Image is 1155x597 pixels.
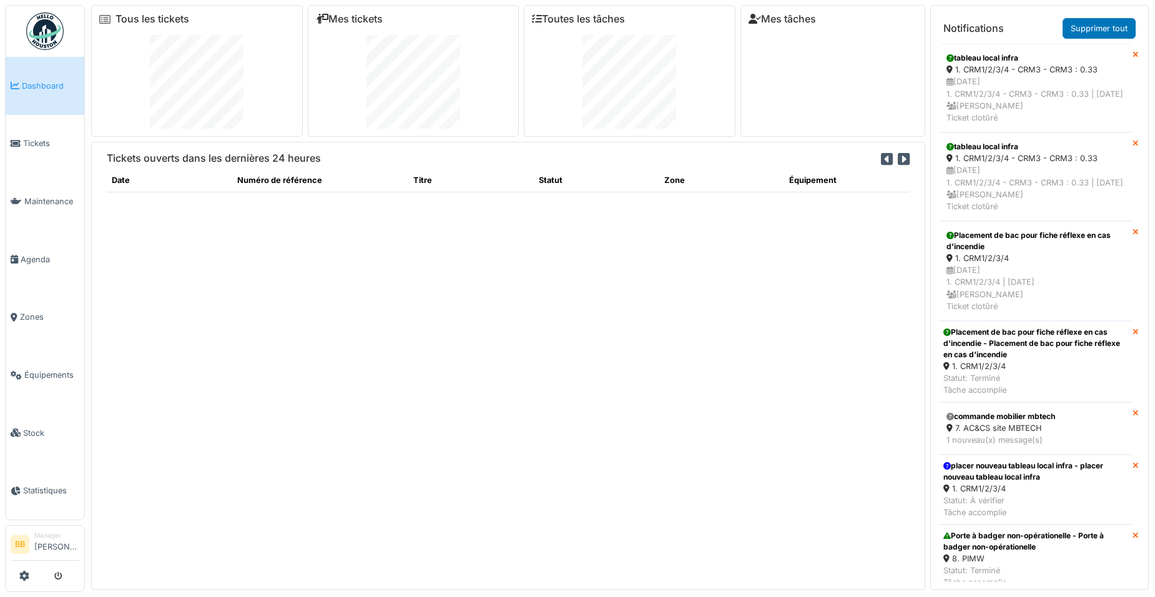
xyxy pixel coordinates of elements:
[946,434,1124,446] div: 1 nouveau(x) message(s)
[532,13,625,25] a: Toutes les tâches
[749,13,816,25] a: Mes tâches
[938,221,1133,321] a: Placement de bac pour fiche réflexe en cas d'incendie 1. CRM1/2/3/4 [DATE]1. CRM1/2/3/4 | [DATE] ...
[938,402,1133,455] a: commande mobilier mbtech 7. AC&CS site MBTECH 1 nouveau(x) message(s)
[6,57,84,115] a: Dashboard
[316,13,383,25] a: Mes tickets
[946,52,1124,64] div: tableau local infra
[943,327,1128,360] div: Placement de bac pour fiche réflexe en cas d'incendie - Placement de bac pour fiche réflexe en ca...
[408,169,534,192] th: Titre
[6,230,84,289] a: Agenda
[938,321,1133,402] a: Placement de bac pour fiche réflexe en cas d'incendie - Placement de bac pour fiche réflexe en ca...
[943,22,1004,34] h6: Notifications
[946,164,1124,212] div: [DATE] 1. CRM1/2/3/4 - CRM3 - CRM3 : 0.33 | [DATE] [PERSON_NAME] Ticket clotûré
[22,80,79,92] span: Dashboard
[6,404,84,462] a: Stock
[24,369,79,381] span: Équipements
[6,289,84,347] a: Zones
[943,495,1128,518] div: Statut: À vérifier Tâche accomplie
[23,137,79,149] span: Tickets
[23,485,79,496] span: Statistiques
[943,372,1128,396] div: Statut: Terminé Tâche accomplie
[946,64,1124,76] div: 1. CRM1/2/3/4 - CRM3 - CRM3 : 0.33
[6,346,84,404] a: Équipements
[659,169,785,192] th: Zone
[534,169,659,192] th: Statut
[34,531,79,558] li: [PERSON_NAME]
[232,169,408,192] th: Numéro de référence
[23,427,79,439] span: Stock
[946,411,1124,422] div: commande mobilier mbtech
[11,535,29,554] li: BB
[943,483,1128,495] div: 1. CRM1/2/3/4
[938,455,1133,525] a: placer nouveau tableau local infra - placer nouveau tableau local infra 1. CRM1/2/3/4 Statut: À v...
[107,169,232,192] th: Date
[946,152,1124,164] div: 1. CRM1/2/3/4 - CRM3 - CRM3 : 0.33
[946,141,1124,152] div: tableau local infra
[115,13,189,25] a: Tous les tickets
[26,12,64,50] img: Badge_color-CXgf-gQk.svg
[938,525,1133,595] a: Porte à badger non-opérationelle - Porte à badger non-opérationelle 8. PIMW Statut: TerminéTâche ...
[943,360,1128,372] div: 1. CRM1/2/3/4
[943,565,1128,588] div: Statut: Terminé Tâche accomplie
[938,132,1133,221] a: tableau local infra 1. CRM1/2/3/4 - CRM3 - CRM3 : 0.33 [DATE]1. CRM1/2/3/4 - CRM3 - CRM3 : 0.33 |...
[946,422,1124,434] div: 7. AC&CS site MBTECH
[946,252,1124,264] div: 1. CRM1/2/3/4
[6,172,84,230] a: Maintenance
[6,462,84,520] a: Statistiques
[943,460,1128,483] div: placer nouveau tableau local infra - placer nouveau tableau local infra
[1063,18,1136,39] a: Supprimer tout
[946,76,1124,124] div: [DATE] 1. CRM1/2/3/4 - CRM3 - CRM3 : 0.33 | [DATE] [PERSON_NAME] Ticket clotûré
[938,44,1133,132] a: tableau local infra 1. CRM1/2/3/4 - CRM3 - CRM3 : 0.33 [DATE]1. CRM1/2/3/4 - CRM3 - CRM3 : 0.33 |...
[21,254,79,265] span: Agenda
[946,264,1124,312] div: [DATE] 1. CRM1/2/3/4 | [DATE] [PERSON_NAME] Ticket clotûré
[946,230,1124,252] div: Placement de bac pour fiche réflexe en cas d'incendie
[11,531,79,561] a: BB Manager[PERSON_NAME]
[24,195,79,207] span: Maintenance
[784,169,910,192] th: Équipement
[20,311,79,323] span: Zones
[943,553,1128,565] div: 8. PIMW
[34,531,79,540] div: Manager
[943,530,1128,553] div: Porte à badger non-opérationelle - Porte à badger non-opérationelle
[6,115,84,173] a: Tickets
[107,152,321,164] h6: Tickets ouverts dans les dernières 24 heures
